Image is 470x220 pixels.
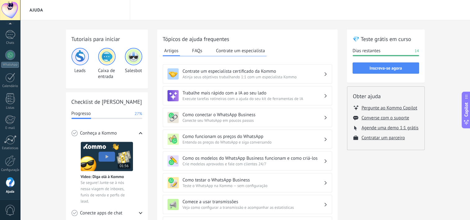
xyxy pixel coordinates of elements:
[463,103,469,117] span: Copilot
[183,161,324,167] span: Crie modelos aprovados e fale com clientes 24/7
[353,62,419,74] button: Inscreva-se agora
[183,140,324,145] span: Entenda os preços do WhatsApp e siga conversando
[163,46,180,56] button: Artigos
[1,126,19,130] div: E-mail
[71,98,142,106] h2: Checklist de [PERSON_NAME]
[362,125,418,131] button: Agende uma demo 1:1 grátis
[414,48,419,54] span: 14
[183,134,324,140] h3: Como funcionam os preços do WhatsApp
[362,105,418,111] button: Pergunte ao Kommo Copilot
[190,46,204,55] button: FAQs
[1,190,19,194] div: Ajuda
[183,112,324,118] h3: Como conectar o WhatsApp Business
[183,205,324,210] span: Veja como configurar a transmissão e acompanhar as estatísticas
[183,118,324,123] span: Conecte seu WhatsApp em poucos passos
[369,66,402,70] span: Inscreva-se agora
[71,111,91,117] span: Progresso
[125,48,142,80] div: Salesbot
[353,35,419,43] h2: 💎 Teste grátis em curso
[183,90,324,96] h3: Trabalhe mais rápido com a IA ao seu lado
[81,142,133,171] img: Meet video
[135,111,142,117] span: 27%
[1,168,19,172] div: Configurações
[183,183,324,188] span: Teste o WhatsApp na Kommo — sem configuração
[98,48,116,80] div: Caixa de entrada
[183,199,324,205] h3: Comece a usar transmissões
[1,41,19,45] div: Chats
[71,48,89,80] div: Leads
[1,84,19,88] div: Calendário
[80,130,117,136] span: Conheça a Kommo
[362,135,405,141] button: Contratar um parceiro
[183,96,324,101] span: Execute tarefas rotineiras com a ajuda do seu kit de ferramentas de IA
[1,106,19,110] div: Listas
[353,92,419,100] h2: Obter ajuda
[80,210,122,216] span: Conecte apps de chat
[1,62,19,68] div: WhatsApp
[81,180,133,204] span: Se segure! Junte-se à nós nessa viagem de inboxes, funis de venda e perfis de lead.
[71,35,142,43] h2: Tutoriais para iniciar
[183,155,324,161] h3: Como os modelos do WhatsApp Business funcionam e como criá-los
[163,35,332,43] h2: Tópicos de ajuda frequentes
[1,146,19,150] div: Estatísticas
[353,48,381,54] span: Dias restantes
[183,74,324,80] span: Atinja seus objetivos trabalhando 1:1 com um especialista Kommo
[362,115,409,121] button: Converse com o suporte
[81,174,124,179] span: Vídeo: Diga olá à Kommo
[183,68,324,74] h3: Contrate um especialista certificado da Kommo
[214,46,267,55] button: Contrate um especialista
[183,177,324,183] h3: Como testar o WhatsApp Business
